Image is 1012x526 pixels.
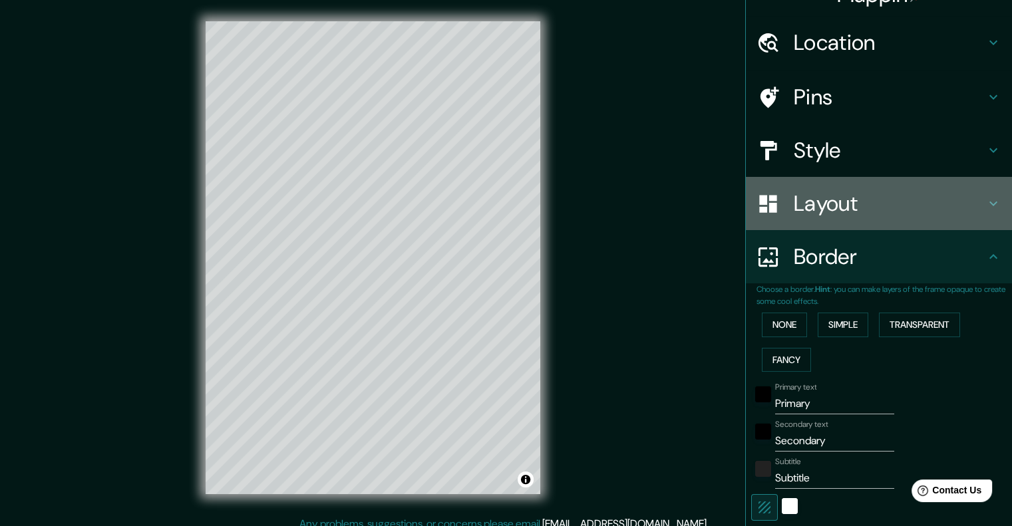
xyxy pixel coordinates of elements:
[794,137,985,164] h4: Style
[794,243,985,270] h4: Border
[755,461,771,477] button: color-222222
[746,16,1012,69] div: Location
[755,386,771,402] button: black
[746,70,1012,124] div: Pins
[757,283,1012,307] p: Choose a border. : you can make layers of the frame opaque to create some cool effects.
[815,284,830,295] b: Hint
[794,84,985,110] h4: Pins
[746,124,1012,177] div: Style
[775,419,828,430] label: Secondary text
[794,190,985,217] h4: Layout
[782,498,798,514] button: white
[818,313,868,337] button: Simple
[794,29,985,56] h4: Location
[762,348,811,372] button: Fancy
[775,382,816,393] label: Primary text
[762,313,807,337] button: None
[518,471,534,487] button: Toggle attribution
[894,474,997,511] iframe: Help widget launcher
[746,230,1012,283] div: Border
[746,177,1012,230] div: Layout
[775,456,801,467] label: Subtitle
[879,313,960,337] button: Transparent
[755,424,771,440] button: black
